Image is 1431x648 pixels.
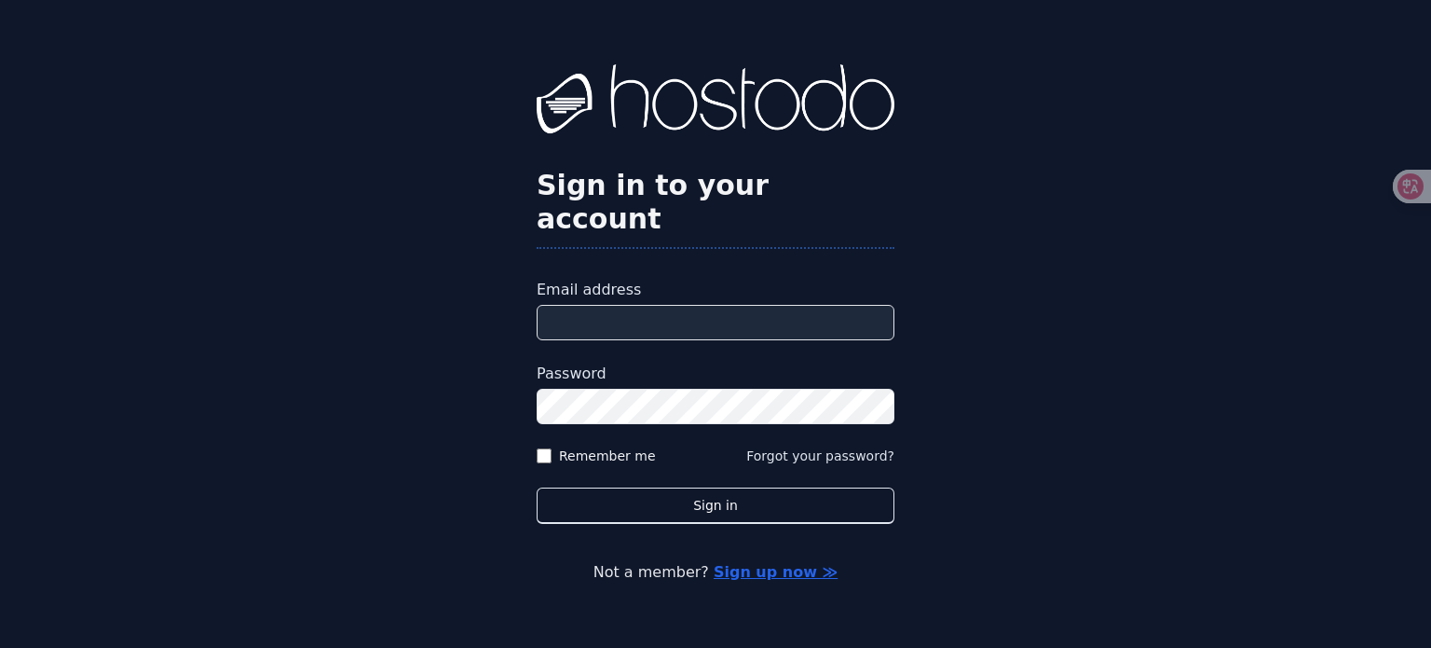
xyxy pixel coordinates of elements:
p: Not a member? [89,561,1342,584]
a: Sign up now ≫ [714,563,838,581]
button: Forgot your password? [746,447,894,465]
img: Hostodo [537,64,894,139]
label: Email address [537,279,894,301]
h2: Sign in to your account [537,169,894,236]
label: Password [537,363,894,385]
label: Remember me [559,447,656,465]
button: Sign in [537,488,894,524]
